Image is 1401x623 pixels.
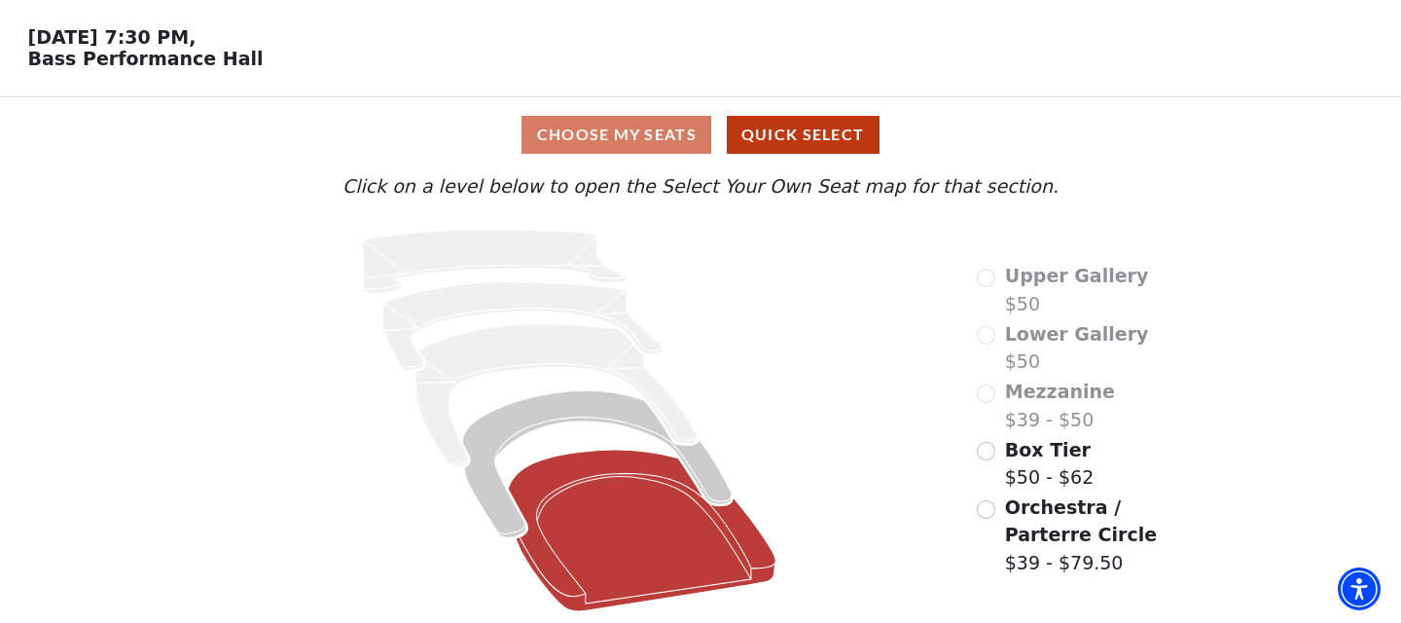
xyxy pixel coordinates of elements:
p: Click on a level below to open the Select Your Own Seat map for that section. [189,172,1212,201]
label: $50 [1005,262,1149,317]
path: Lower Gallery - Seats Available: 0 [383,282,663,371]
path: Upper Gallery - Seats Available: 0 [362,230,627,293]
label: $39 - $50 [1005,378,1115,433]
path: Orchestra / Parterre Circle - Seats Available: 647 [508,450,775,611]
input: Orchestra / Parterre Circle$39 - $79.50 [977,500,995,519]
span: Mezzanine [1005,381,1115,402]
input: Box Tier$50 - $62 [977,442,995,460]
span: Box Tier [1005,439,1091,460]
label: $50 - $62 [1005,436,1094,492]
span: Upper Gallery [1005,265,1149,286]
label: $39 - $79.50 [1005,494,1212,577]
span: Orchestra / Parterre Circle [1005,496,1157,546]
div: Accessibility Menu [1338,568,1381,610]
button: Quick Select [727,116,880,154]
span: Lower Gallery [1005,323,1149,345]
label: $50 [1005,320,1149,376]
